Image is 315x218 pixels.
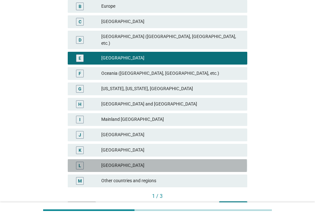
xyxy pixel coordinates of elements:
[219,201,247,213] button: Next
[101,100,242,108] div: [GEOGRAPHIC_DATA] and [GEOGRAPHIC_DATA]
[101,116,242,123] div: Mainland [GEOGRAPHIC_DATA]
[79,147,81,153] div: K
[79,36,81,43] div: D
[78,85,81,92] div: G
[79,55,81,61] div: E
[101,85,242,93] div: [US_STATE], [US_STATE], [GEOGRAPHIC_DATA]
[101,70,242,77] div: Oceania ([GEOGRAPHIC_DATA], [GEOGRAPHIC_DATA], etc.)
[101,131,242,139] div: [GEOGRAPHIC_DATA]
[79,162,81,169] div: L
[101,18,242,26] div: [GEOGRAPHIC_DATA]
[79,131,81,138] div: J
[79,70,81,77] div: F
[101,146,242,154] div: [GEOGRAPHIC_DATA]
[101,177,242,185] div: Other countries and regions
[78,177,82,184] div: M
[101,162,242,169] div: [GEOGRAPHIC_DATA]
[101,54,242,62] div: [GEOGRAPHIC_DATA]
[68,192,247,200] div: 1 / 3
[78,101,81,107] div: H
[101,33,242,47] div: [GEOGRAPHIC_DATA] ([GEOGRAPHIC_DATA], [GEOGRAPHIC_DATA], etc.)
[79,3,81,10] div: B
[79,18,81,25] div: C
[101,3,242,10] div: Europe
[79,116,81,123] div: I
